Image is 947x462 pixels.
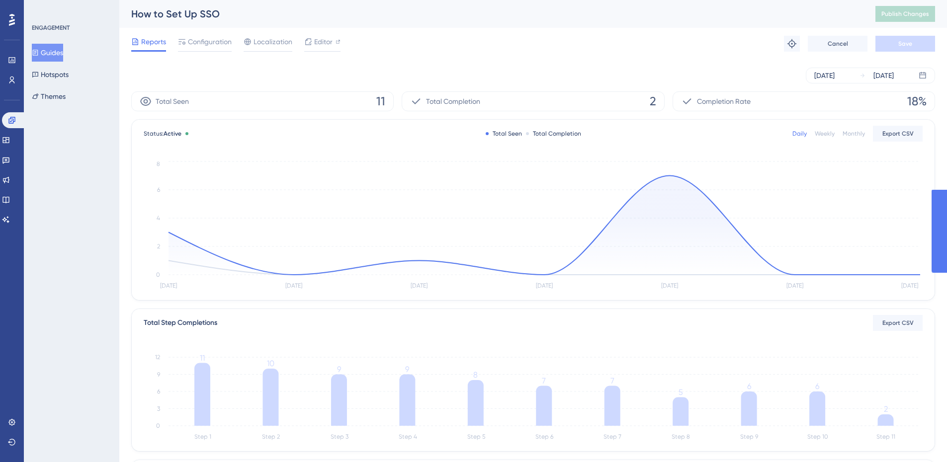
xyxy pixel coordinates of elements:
button: Hotspots [32,66,69,83]
tspan: 6 [157,388,160,395]
span: Export CSV [882,319,914,327]
tspan: [DATE] [786,282,803,289]
tspan: 12 [155,354,160,361]
iframe: UserGuiding AI Assistant Launcher [905,423,935,453]
tspan: Step 10 [807,433,828,440]
tspan: 0 [156,422,160,429]
tspan: 7 [610,376,614,385]
tspan: Step 9 [740,433,758,440]
tspan: Step 8 [672,433,690,440]
div: Weekly [815,130,835,138]
tspan: Step 11 [876,433,895,440]
tspan: 2 [157,243,160,250]
span: 11 [376,93,385,109]
tspan: 0 [156,271,160,278]
button: Publish Changes [875,6,935,22]
tspan: Step 2 [262,433,280,440]
div: [DATE] [873,70,894,81]
span: Editor [314,36,333,48]
tspan: 6 [815,382,819,391]
div: Daily [792,130,807,138]
span: Publish Changes [881,10,929,18]
button: Cancel [808,36,867,52]
span: Total Seen [156,95,189,107]
tspan: 9 [157,371,160,378]
button: Guides [32,44,63,62]
tspan: Step 6 [535,433,553,440]
tspan: Step 1 [194,433,211,440]
tspan: 10 [267,359,274,368]
span: Save [898,40,912,48]
div: [DATE] [814,70,835,81]
div: Total Step Completions [144,317,217,329]
button: Export CSV [873,315,923,331]
tspan: 8 [473,370,478,380]
tspan: [DATE] [285,282,302,289]
span: Reports [141,36,166,48]
tspan: 7 [542,376,546,385]
span: Configuration [188,36,232,48]
tspan: Step 7 [603,433,621,440]
tspan: 2 [884,404,888,414]
tspan: 3 [157,405,160,412]
button: Export CSV [873,126,923,142]
div: Monthly [843,130,865,138]
span: Completion Rate [697,95,751,107]
span: Cancel [828,40,848,48]
span: 18% [907,93,927,109]
tspan: [DATE] [160,282,177,289]
tspan: 6 [747,382,751,391]
tspan: [DATE] [536,282,553,289]
div: Total Completion [526,130,581,138]
tspan: [DATE] [411,282,428,289]
div: ENGAGEMENT [32,24,70,32]
span: Active [164,130,181,137]
span: Total Completion [426,95,480,107]
div: Total Seen [486,130,522,138]
span: Status: [144,130,181,138]
button: Save [875,36,935,52]
tspan: [DATE] [661,282,678,289]
tspan: Step 3 [331,433,348,440]
tspan: 9 [405,365,409,374]
tspan: 5 [679,387,683,397]
div: How to Set Up SSO [131,7,851,21]
tspan: 4 [157,215,160,222]
tspan: 8 [157,160,160,167]
span: 2 [650,93,656,109]
tspan: Step 4 [399,433,417,440]
span: Localization [254,36,292,48]
tspan: 11 [200,353,205,363]
tspan: [DATE] [901,282,918,289]
button: Themes [32,87,66,105]
tspan: 9 [337,365,341,374]
span: Export CSV [882,130,914,138]
tspan: 6 [157,186,160,193]
tspan: Step 5 [467,433,485,440]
